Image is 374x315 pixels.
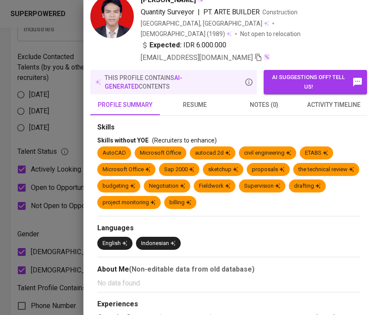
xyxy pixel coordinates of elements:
[262,9,298,16] span: Construction
[97,223,360,233] div: Languages
[198,7,200,17] span: |
[149,40,182,50] b: Expected:
[140,149,181,157] div: Microsoft Office
[169,199,191,207] div: billing
[141,40,226,50] div: IDR 6.000.000
[165,99,224,110] span: resume
[96,99,155,110] span: profile summary
[141,30,232,38] div: (1989)
[141,30,207,38] span: [DEMOGRAPHIC_DATA]
[141,53,253,62] span: [EMAIL_ADDRESS][DOMAIN_NAME]
[97,137,149,144] span: Skills without YOE
[244,182,280,190] div: Supervision
[97,299,360,309] div: Experiences
[294,182,321,190] div: drafting
[263,53,270,60] img: magic_wand.svg
[305,149,328,157] div: ETABS
[203,8,260,16] span: PT. ARTE BUILDER
[149,182,185,190] div: Negotiation
[240,30,301,38] p: Not open to relocation
[103,182,135,190] div: budgeting
[199,182,230,190] div: Fieldwork
[103,149,126,157] div: AutoCAD
[298,166,354,174] div: the technical review
[141,239,175,248] div: Indonesian
[195,149,230,157] div: autocad 2d
[208,166,238,174] div: sketchup
[105,73,243,91] p: this profile contains contents
[103,239,127,248] div: English
[152,137,217,144] span: (Recruiters to enhance)
[103,166,150,174] div: Microsoft Office
[97,278,360,288] p: No data found.
[97,264,360,275] div: About Me
[164,166,194,174] div: Sap 2000
[252,166,285,174] div: proposals
[103,199,156,207] div: project monitoring
[244,149,291,157] div: civil engineering
[268,73,363,93] span: AI suggestions off? Tell us!
[235,99,294,110] span: notes (0)
[97,123,360,133] div: Skills
[264,70,367,94] button: AI suggestions off? Tell us!
[141,19,269,28] div: [GEOGRAPHIC_DATA], [GEOGRAPHIC_DATA]
[141,8,194,16] span: Quantity Surveyor
[129,265,255,273] b: (Non-editable data from old database)
[304,99,363,110] span: activity timeline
